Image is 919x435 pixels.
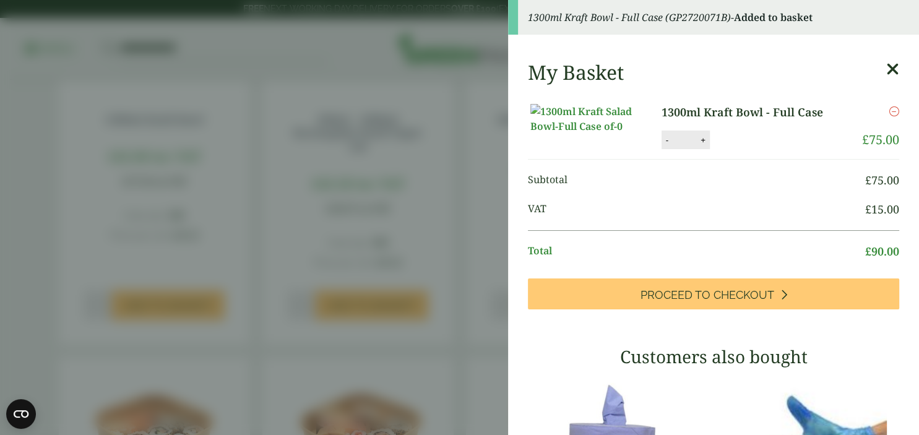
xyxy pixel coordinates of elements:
button: - [662,135,672,145]
span: VAT [528,201,865,218]
bdi: 75.00 [862,131,899,148]
img: 1300ml Kraft Salad Bowl-Full Case of-0 [530,104,642,134]
em: 1300ml Kraft Bowl - Full Case (GP2720071B) [528,11,731,24]
span: £ [865,173,871,187]
h3: Customers also bought [528,347,899,368]
span: £ [865,202,871,217]
a: Proceed to Checkout [528,278,899,309]
bdi: 90.00 [865,244,899,259]
span: £ [862,131,869,148]
span: Proceed to Checkout [641,288,774,302]
button: + [697,135,709,145]
span: Subtotal [528,172,865,189]
button: Open CMP widget [6,399,36,429]
span: £ [865,244,871,259]
a: Remove this item [889,104,899,119]
a: 1300ml Kraft Bowl - Full Case [662,104,843,121]
h2: My Basket [528,61,624,84]
bdi: 15.00 [865,202,899,217]
span: Total [528,243,865,260]
bdi: 75.00 [865,173,899,187]
strong: Added to basket [734,11,813,24]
